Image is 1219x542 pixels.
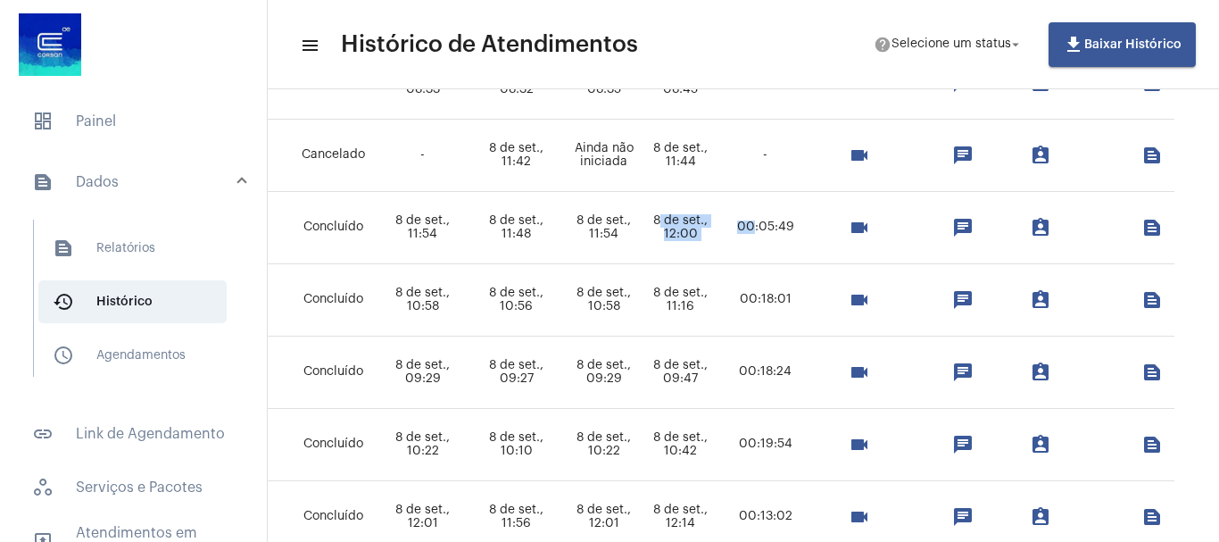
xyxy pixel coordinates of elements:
[999,427,1102,463] mat-chip-list: selection
[1111,354,1174,390] mat-chip-list: selection
[38,280,227,323] span: Histórico
[1030,145,1051,166] mat-icon: assignment_ind
[922,282,991,318] mat-chip-list: selection
[376,264,469,337] td: 8 de set., 10:58
[563,264,644,337] td: 8 de set., 10:58
[469,120,563,192] td: 8 de set., 11:42
[563,120,644,192] td: Ainda não iniciada
[952,145,974,166] mat-icon: chat
[999,499,1102,535] mat-chip-list: selection
[922,138,991,173] mat-chip-list: selection
[999,138,1102,173] mat-chip-list: selection
[1030,362,1051,383] mat-icon: assignment_ind
[922,210,991,246] mat-chip-list: selection
[999,354,1102,390] mat-chip-list: selection
[717,337,814,409] td: 00:18:24
[1141,434,1163,455] mat-icon: text_snippet_outlined
[952,506,974,528] mat-icon: chat
[38,334,227,377] span: Agendamentos
[376,192,469,264] td: 8 de set., 11:54
[1030,434,1051,455] mat-icon: assignment_ind
[376,409,469,481] td: 8 de set., 10:22
[32,477,54,498] span: sidenav icon
[999,210,1102,246] mat-chip-list: selection
[849,217,870,238] mat-icon: videocam
[290,337,376,409] td: Concluído
[1030,217,1051,238] mat-icon: assignment_ind
[1141,289,1163,311] mat-icon: text_snippet_outlined
[1111,499,1174,535] mat-chip-list: selection
[290,409,376,481] td: Concluído
[952,217,974,238] mat-icon: chat
[18,466,249,509] span: Serviços e Pacotes
[952,434,974,455] mat-icon: chat
[18,100,249,143] span: Painel
[290,192,376,264] td: Concluído
[1063,34,1084,55] mat-icon: file_download
[376,337,469,409] td: 8 de set., 09:29
[1141,506,1163,528] mat-icon: text_snippet_outlined
[863,27,1034,63] button: Selecione um status
[300,35,318,56] mat-icon: sidenav icon
[563,409,644,481] td: 8 de set., 10:22
[922,427,991,463] mat-chip-list: selection
[717,120,814,192] td: -
[53,238,74,259] mat-icon: sidenav icon
[469,337,563,409] td: 8 de set., 09:27
[1111,210,1174,246] mat-chip-list: selection
[563,337,644,409] td: 8 de set., 09:29
[717,192,814,264] td: 00:05:49
[1030,289,1051,311] mat-icon: assignment_ind
[18,413,249,455] span: Link de Agendamento
[818,282,913,318] mat-chip-list: selection
[1049,22,1196,67] button: Baixar Histórico
[999,282,1102,318] mat-chip-list: selection
[849,434,870,455] mat-icon: videocam
[32,111,54,132] span: sidenav icon
[469,192,563,264] td: 8 de set., 11:48
[1063,38,1182,51] span: Baixar Histórico
[1141,145,1163,166] mat-icon: text_snippet_outlined
[11,211,267,402] div: sidenav iconDados
[818,138,913,173] mat-chip-list: selection
[818,499,913,535] mat-chip-list: selection
[1141,217,1163,238] mat-icon: text_snippet_outlined
[563,192,644,264] td: 8 de set., 11:54
[1111,138,1174,173] mat-chip-list: selection
[874,36,891,54] mat-icon: help
[849,289,870,311] mat-icon: videocam
[717,264,814,337] td: 00:18:01
[290,264,376,337] td: Concluído
[469,409,563,481] td: 8 de set., 10:10
[1111,282,1174,318] mat-chip-list: selection
[922,354,991,390] mat-chip-list: selection
[14,9,86,80] img: d4669ae0-8c07-2337-4f67-34b0df7f5ae4.jpeg
[11,154,267,211] mat-expansion-panel-header: sidenav iconDados
[818,354,913,390] mat-chip-list: selection
[644,409,717,481] td: 8 de set., 10:42
[644,264,717,337] td: 8 de set., 11:16
[38,227,227,270] span: Relatórios
[469,264,563,337] td: 8 de set., 10:56
[644,337,717,409] td: 8 de set., 09:47
[32,423,54,445] mat-icon: sidenav icon
[53,291,74,313] mat-icon: sidenav icon
[376,120,469,192] td: -
[849,362,870,383] mat-icon: videocam
[32,171,54,193] mat-icon: sidenav icon
[849,506,870,528] mat-icon: videocam
[341,30,638,59] span: Histórico de Atendimentos
[818,210,913,246] mat-chip-list: selection
[952,289,974,311] mat-icon: chat
[891,38,1011,51] span: Selecione um status
[53,345,74,366] mat-icon: sidenav icon
[849,145,870,166] mat-icon: videocam
[644,192,717,264] td: 8 de set., 12:00
[290,120,376,192] td: Cancelado
[717,409,814,481] td: 00:19:54
[1111,427,1174,463] mat-chip-list: selection
[818,427,913,463] mat-chip-list: selection
[1008,37,1024,53] mat-icon: arrow_drop_down
[644,120,717,192] td: 8 de set., 11:44
[1141,362,1163,383] mat-icon: text_snippet_outlined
